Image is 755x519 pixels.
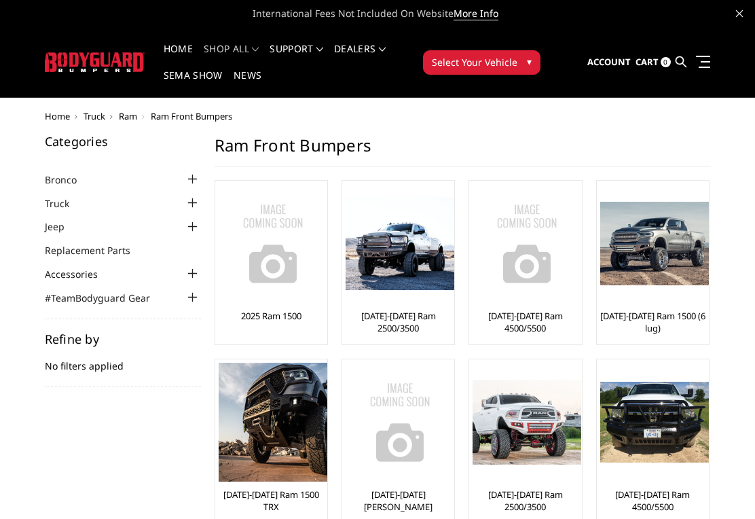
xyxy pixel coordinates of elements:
a: Cart 0 [636,44,671,81]
span: Cart [636,56,659,68]
a: Bronco [45,173,94,187]
a: Replacement Parts [45,243,147,257]
h1: Ram Front Bumpers [215,135,711,166]
a: Dealers [334,44,386,71]
a: No Image [346,363,451,482]
a: Account [587,44,631,81]
a: Ram [119,110,137,122]
h5: Categories [45,135,201,147]
img: No Image [219,190,327,298]
a: More Info [454,7,498,20]
span: Select Your Vehicle [432,55,517,69]
a: [DATE]-[DATE] Ram 1500 TRX [219,488,324,513]
a: Truck [45,196,86,211]
a: [DATE]-[DATE] [PERSON_NAME] [346,488,451,513]
span: 0 [661,57,671,67]
a: No Image [473,184,578,303]
a: SEMA Show [164,71,223,97]
a: Home [45,110,70,122]
h5: Refine by [45,333,201,345]
a: shop all [204,44,259,71]
a: Truck [84,110,105,122]
a: [DATE]-[DATE] Ram 2500/3500 [473,488,578,513]
button: Select Your Vehicle [423,50,540,75]
a: 2025 Ram 1500 [241,310,301,322]
div: No filters applied [45,333,201,387]
a: [DATE]-[DATE] Ram 4500/5500 [473,310,578,334]
a: [DATE]-[DATE] Ram 4500/5500 [600,488,705,513]
a: News [234,71,261,97]
a: Support [270,44,323,71]
img: No Image [473,190,581,298]
a: [DATE]-[DATE] Ram 1500 (6 lug) [600,310,705,334]
span: Ram Front Bumpers [151,110,232,122]
a: No Image [219,184,324,303]
a: Accessories [45,267,115,281]
img: No Image [346,368,454,477]
img: BODYGUARD BUMPERS [45,52,145,72]
a: Home [164,44,193,71]
a: Jeep [45,219,81,234]
span: Account [587,56,631,68]
span: ▾ [527,54,532,69]
a: #TeamBodyguard Gear [45,291,167,305]
a: [DATE]-[DATE] Ram 2500/3500 [346,310,451,334]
